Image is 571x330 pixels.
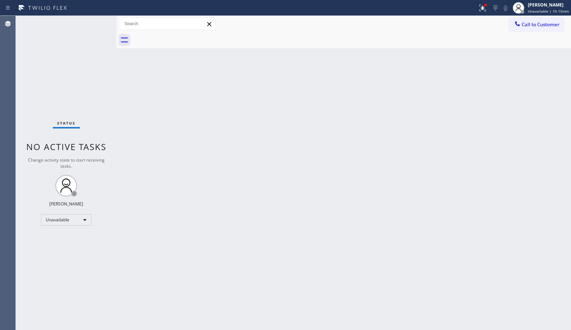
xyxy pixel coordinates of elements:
button: Call to Customer [509,18,564,31]
span: Unavailable | 1h 15min [528,9,569,14]
span: Call to Customer [522,21,559,28]
span: No active tasks [26,141,106,153]
div: Unavailable [41,214,91,226]
div: [PERSON_NAME] [49,201,83,207]
div: [PERSON_NAME] [528,2,569,8]
button: Mute [501,3,511,13]
input: Search [119,18,215,30]
span: Change activity state to start receiving tasks. [28,157,105,169]
span: Status [57,121,76,126]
